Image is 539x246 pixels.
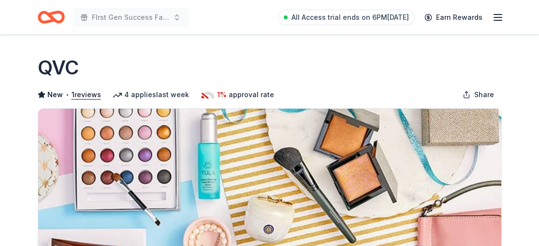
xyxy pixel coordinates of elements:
a: Home [38,6,65,29]
a: All Access trial ends on 6PM[DATE] [278,10,415,25]
span: New [47,89,63,101]
button: Share [455,85,502,104]
a: Earn Rewards [419,9,488,26]
h1: QVC [38,54,79,81]
div: 4 applies last week [113,89,189,101]
span: 1% [217,89,227,101]
span: • [65,91,69,99]
button: FIrst Gen Success Fall Kickoff [73,8,189,27]
span: FIrst Gen Success Fall Kickoff [92,12,169,23]
span: Share [474,89,494,101]
span: approval rate [229,89,274,101]
span: All Access trial ends on 6PM[DATE] [291,12,409,23]
button: 1reviews [72,89,101,101]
